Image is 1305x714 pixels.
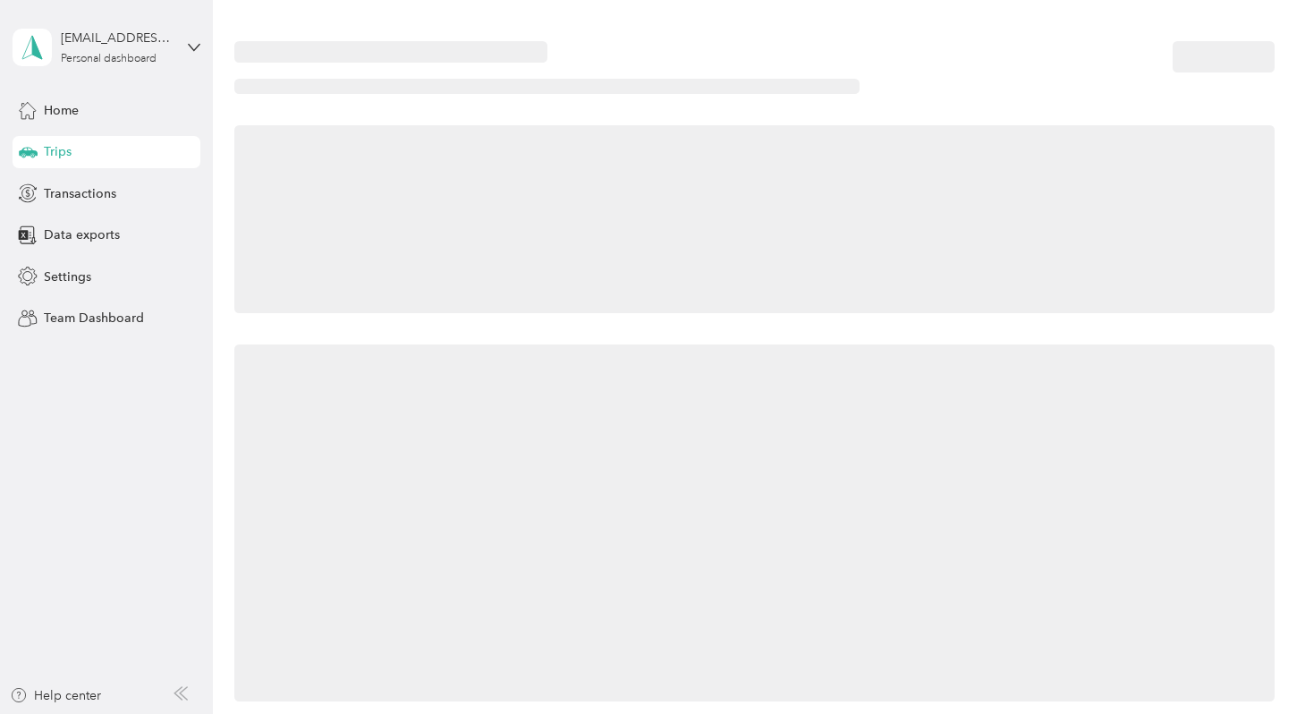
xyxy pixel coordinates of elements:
span: Home [44,101,79,120]
iframe: Everlance-gr Chat Button Frame [1205,614,1305,714]
span: Trips [44,142,72,161]
span: Data exports [44,225,120,244]
span: Settings [44,268,91,286]
span: Transactions [44,184,116,203]
div: [EMAIL_ADDRESS][DOMAIN_NAME] [61,29,173,47]
div: Personal dashboard [61,54,157,64]
span: Team Dashboard [44,309,144,327]
button: Help center [10,686,101,705]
